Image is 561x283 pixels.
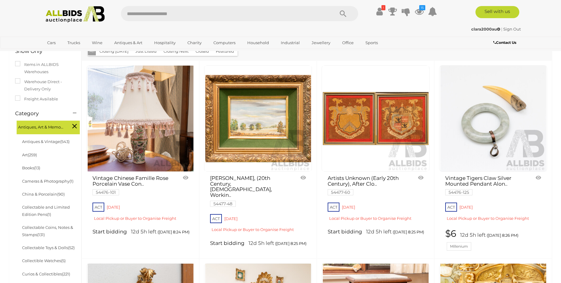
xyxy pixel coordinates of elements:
span: (543) [60,139,70,144]
span: (221) [62,272,70,276]
a: ACT [DATE] Local Pickup or Buyer to Organise Freight [92,201,190,226]
a: Start bidding 12d 5h left ([DATE] 8:25 PM) [328,229,425,236]
a: clara2000au [471,27,501,31]
a: 15 [415,6,424,17]
a: Vintage Chinese Famille Rose Porcelain Vase Con.. 54476-101 [92,175,174,195]
button: Closing [DATE] [96,47,132,56]
a: Start bidding 12d 5h left ([DATE] 8:25 PM) [210,240,307,247]
a: Sports [362,38,382,48]
a: ACT [DATE] Local Pickup or Buyer to Organise Freight [210,212,307,237]
a: Office [338,38,358,48]
a: Hospitality [150,38,180,48]
a: Household [243,38,273,48]
a: Art(259) [22,152,37,157]
a: Cars [43,38,60,48]
a: Sign Out [503,27,521,31]
a: China & Porcelain(90) [22,192,65,197]
a: Antiques & Vintage(543) [22,139,70,144]
a: Wine [88,38,106,48]
a: Industrial [277,38,304,48]
span: (1) [47,212,51,217]
span: (1) [70,179,73,184]
a: Vintage Tigers Claw Silver Mounted Pendant Along with Polished Stone Example [439,65,547,172]
a: Jewellery [308,38,334,48]
a: Books(13) [22,165,40,170]
b: Contact Us [493,40,516,45]
a: ACT [DATE] Local Pickup or Buyer to Organise Freight [445,201,543,226]
button: Just Listed [132,47,160,56]
a: Curios & Collectibles(221) [22,272,70,276]
h4: Category [15,111,64,116]
a: Charity [183,38,206,48]
button: Closing Next [160,47,192,56]
a: Contact Us [493,39,518,46]
h4: Show Only [15,48,64,54]
span: (259) [28,152,37,157]
span: Antiques, Art & Memorabilia [18,122,63,131]
button: Closed [192,47,212,56]
span: (52) [68,245,75,250]
a: [PERSON_NAME], (20th Century, [DEMOGRAPHIC_DATA], Workin.. 54477-48 [210,175,291,206]
span: (90) [57,192,65,197]
a: Antiques & Art [110,38,146,48]
img: Vintage Chinese Famille Rose Porcelain Vase Converted to Table Lamp [88,66,193,171]
img: D. B. Clarke, (20th Century, Australian, Working c1980s), Summer Skies (1983), Varnished Oil on B... [205,66,311,171]
a: Computers [209,38,239,48]
span: (131) [37,232,45,237]
a: Start bidding 12d 5h left ([DATE] 8:24 PM) [92,229,190,236]
a: ACT [DATE] Local Pickup or Buyer to Organise Freight [328,201,425,226]
a: [GEOGRAPHIC_DATA] [43,48,94,58]
span: | [501,27,502,31]
i: 15 [419,5,425,10]
span: (13) [34,165,40,170]
img: Vintage Tigers Claw Silver Mounted Pendant Along with Polished Stone Example [440,66,546,171]
a: D. B. Clarke, (20th Century, Australian, Working c1980s), Summer Skies (1983), Varnished Oil on B... [204,65,312,172]
label: Items in ALLBIDS Warehouses [15,61,75,75]
i: ! [381,5,385,10]
a: $6 12d 5h left ([DATE] 8:26 PM) Millenium [445,229,543,251]
a: Collectable Coins, Notes & Stamps(131) [22,225,73,237]
button: Featured [212,47,238,56]
a: Vintage Tigers Claw Silver Mounted Pendant Alon.. 54476-125 [445,175,527,195]
a: Cameras & Photography(1) [22,179,73,184]
label: Freight Available [15,96,58,102]
a: Artists Unknown (Early 20th Century), After Clo.. 54477-60 [328,175,409,195]
a: Collectible Watches(5) [22,258,66,263]
label: Warehouse Direct - Delivery Only [15,78,75,93]
img: Artists Unknown (Early 20th Century), After Clouds, the Sun & Either Peace or War, Pair of Wonder... [323,66,429,171]
button: Search [328,6,358,21]
strong: clara2000au [471,27,500,31]
a: Vintage Chinese Famille Rose Porcelain Vase Converted to Table Lamp [86,65,194,172]
a: Trucks [63,38,84,48]
img: Allbids.com.au [42,6,108,23]
a: Sell with us [475,6,519,18]
span: (5) [61,258,66,263]
a: ! [375,6,384,17]
a: Collectable and Limited Edition Pens(1) [22,205,70,216]
a: Collectable Toys & Dolls(52) [22,245,75,250]
a: Artists Unknown (Early 20th Century), After Clouds, the Sun & Either Peace or War, Pair of Wonder... [322,65,430,172]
